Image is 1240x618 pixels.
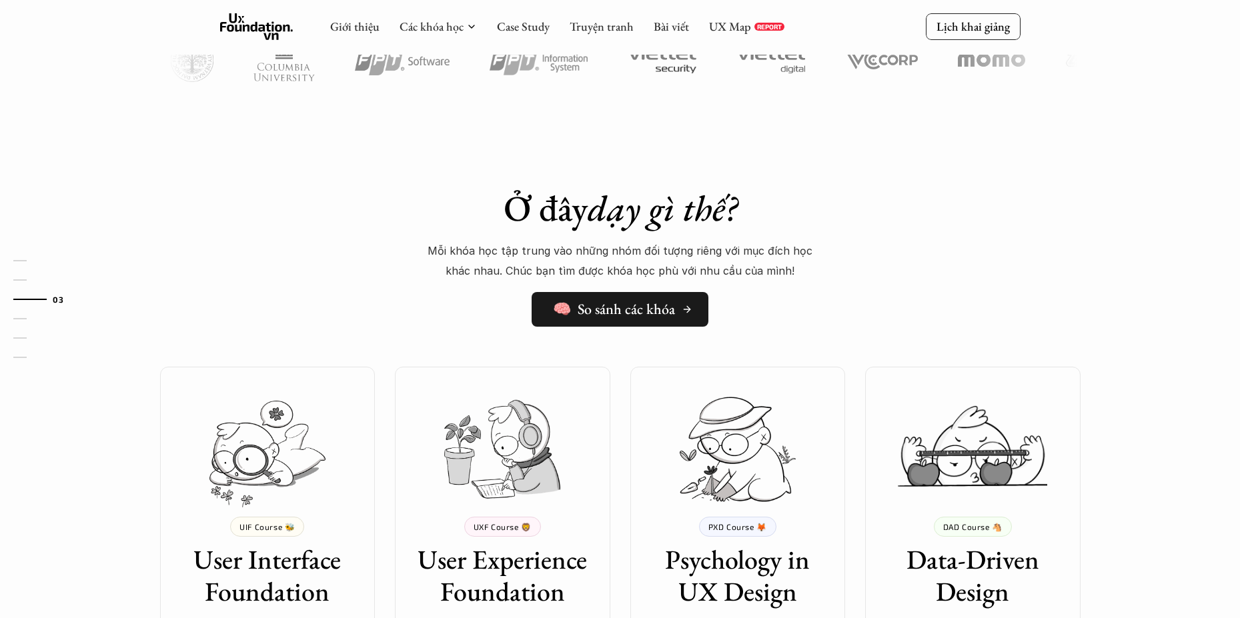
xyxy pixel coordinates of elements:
[553,301,675,318] h5: 🧠 So sánh các khóa
[708,522,767,531] p: PXD Course 🦊
[497,19,550,34] a: Case Study
[937,19,1010,34] p: Lịch khai giảng
[926,13,1021,39] a: Lịch khai giảng
[239,522,295,531] p: UIF Course 🐝
[180,543,356,607] h3: User Interface Foundation
[943,522,1003,531] p: DAD Course 🐴
[570,19,634,34] a: Truyện tranh
[885,543,1061,607] h3: Data-Driven Design
[13,291,77,307] a: 03
[532,292,708,327] a: 🧠 So sánh các khóa
[709,19,751,34] a: UX Map
[650,543,826,607] h3: Psychology in UX Design
[474,522,532,531] p: UXF Course 🦁
[330,19,380,34] a: Giới thiệu
[654,19,689,34] a: Bài viết
[588,185,737,231] em: dạy gì thế?
[754,23,784,31] a: REPORT
[53,295,63,304] strong: 03
[757,23,782,31] p: REPORT
[387,187,854,230] h1: Ở đây
[415,543,590,607] h3: User Experience Foundation
[400,19,464,34] a: Các khóa học
[420,241,820,281] p: Mỗi khóa học tập trung vào những nhóm đối tượng riêng với mục đích học khác nhau. Chúc bạn tìm đư...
